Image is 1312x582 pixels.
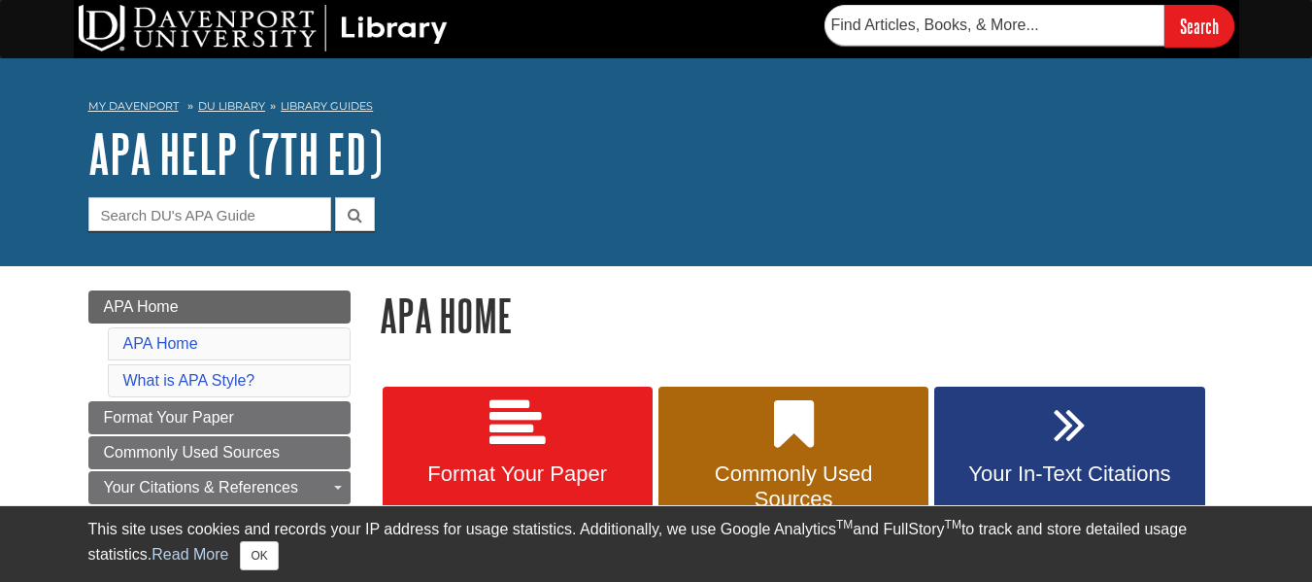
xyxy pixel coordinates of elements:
[88,401,351,434] a: Format Your Paper
[949,462,1190,487] span: Your In-Text Citations
[198,99,265,113] a: DU Library
[123,372,255,389] a: What is APA Style?
[123,335,198,352] a: APA Home
[673,462,914,512] span: Commonly Used Sources
[79,5,448,51] img: DU Library
[104,444,280,461] span: Commonly Used Sources
[383,387,653,532] a: Format Your Paper
[104,409,234,426] span: Format Your Paper
[88,436,351,469] a: Commonly Used Sources
[88,291,351,324] a: APA Home
[945,518,961,531] sup: TM
[281,99,373,113] a: Library Guides
[88,93,1225,124] nav: breadcrumb
[380,291,1225,340] h1: APA Home
[658,387,928,532] a: Commonly Used Sources
[88,197,331,231] input: Search DU's APA Guide
[1164,5,1234,47] input: Search
[824,5,1234,47] form: Searches DU Library's articles, books, and more
[88,518,1225,570] div: This site uses cookies and records your IP address for usage statistics. Additionally, we use Goo...
[88,471,351,504] a: Your Citations & References
[934,387,1204,532] a: Your In-Text Citations
[836,518,853,531] sup: TM
[104,298,179,315] span: APA Home
[824,5,1164,46] input: Find Articles, Books, & More...
[397,462,638,487] span: Format Your Paper
[151,546,228,563] a: Read More
[88,98,179,115] a: My Davenport
[240,541,278,570] button: Close
[104,479,298,496] span: Your Citations & References
[88,123,383,184] a: APA Help (7th Ed)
